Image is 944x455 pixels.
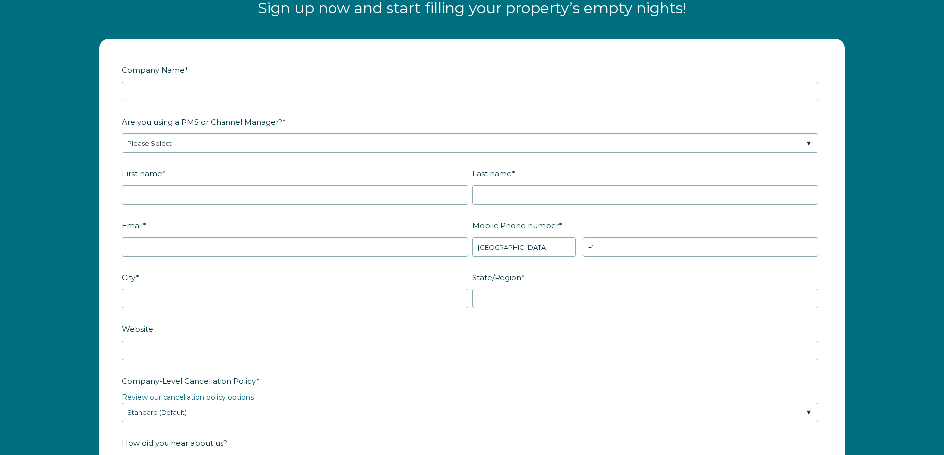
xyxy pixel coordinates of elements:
a: Review our cancellation policy options [122,393,254,402]
span: Website [122,321,153,337]
span: Email [122,218,143,233]
span: How did you hear about us? [122,435,227,451]
span: Mobile Phone number [472,218,559,233]
span: City [122,270,136,285]
span: Company-Level Cancellation Policy [122,373,256,389]
span: First name [122,166,162,181]
span: Last name [472,166,512,181]
span: Are you using a PMS or Channel Manager? [122,114,282,130]
span: Company Name [122,62,185,78]
span: State/Region [472,270,521,285]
